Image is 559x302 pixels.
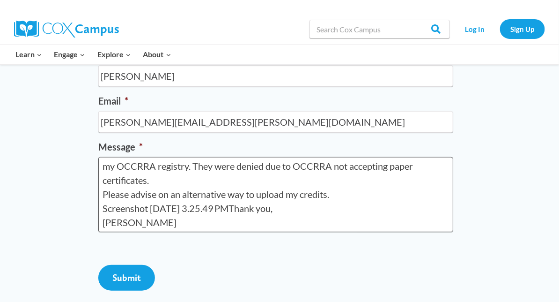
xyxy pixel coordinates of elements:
a: Sign Up [500,19,545,38]
nav: Primary Navigation [9,45,177,64]
label: Email [98,95,453,107]
button: Child menu of Explore [91,45,137,64]
button: Child menu of About [137,45,177,64]
input: Submit [98,265,155,291]
a: Log In [455,19,495,38]
button: Child menu of Engage [48,45,92,64]
img: Cox Campus [14,21,119,38]
nav: Secondary Navigation [455,19,545,38]
label: Message [98,141,453,153]
button: Child menu of Learn [9,45,48,64]
input: Search Cox Campus [309,20,450,38]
